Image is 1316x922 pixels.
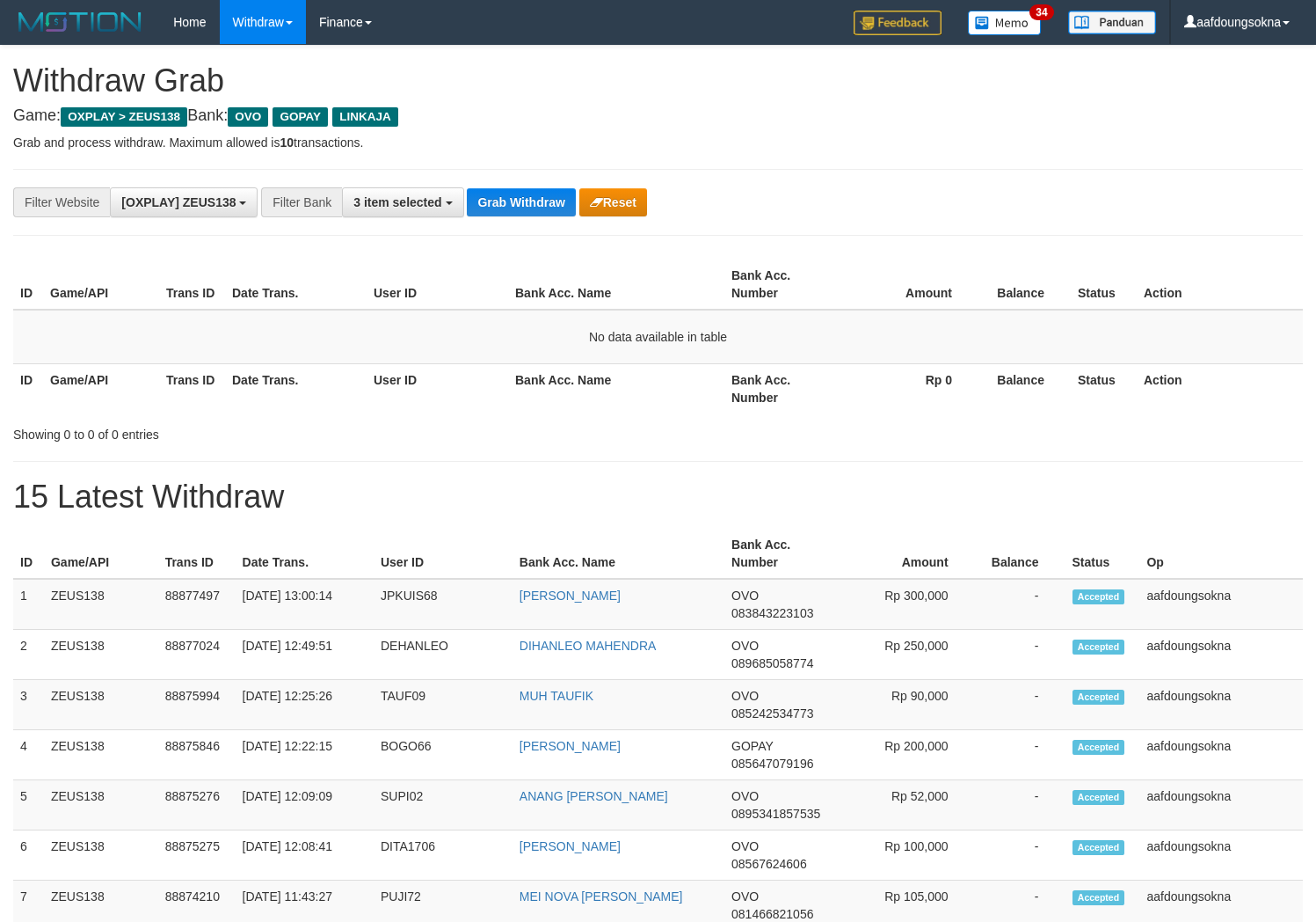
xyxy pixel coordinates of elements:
[731,589,759,603] span: OVO
[44,680,158,730] td: ZEUS138
[978,260,1071,310] th: Balance
[840,831,975,881] td: Rp 100,000
[975,630,1065,680] td: -
[13,780,44,831] td: 5
[1139,730,1303,780] td: aafdoungsokna
[1139,630,1303,680] td: aafdoungsokna
[332,107,398,127] span: LINKAJA
[236,730,374,780] td: [DATE] 12:22:15
[1072,589,1125,604] span: Accepted
[840,529,975,579] th: Amount
[13,134,1303,151] p: Grab and process withdraw. Maximum allowed is transactions.
[975,680,1065,730] td: -
[731,689,759,703] span: OVO
[731,789,759,803] span: OVO
[520,689,593,703] a: MUH TAUFIK
[840,780,975,831] td: Rp 52,000
[1029,4,1053,20] span: 34
[731,739,773,753] span: GOPAY
[236,630,374,680] td: [DATE] 12:49:51
[13,419,535,443] div: Showing 0 to 0 of 0 entries
[13,680,44,730] td: 3
[121,195,236,209] span: [OXPLAY] ZEUS138
[1072,890,1125,905] span: Accepted
[731,606,813,620] span: Copy 083843223103 to clipboard
[1137,260,1303,310] th: Action
[13,630,44,680] td: 2
[44,831,158,881] td: ZEUS138
[61,107,187,127] span: OXPLAY > ZEUS138
[367,363,508,413] th: User ID
[1139,831,1303,881] td: aafdoungsokna
[374,579,513,630] td: JPKUIS68
[731,656,813,670] span: Copy 089685058774 to clipboard
[158,730,236,780] td: 88875846
[13,260,43,310] th: ID
[374,680,513,730] td: TAUF09
[520,739,621,753] a: [PERSON_NAME]
[342,187,463,217] button: 3 item selected
[353,195,441,209] span: 3 item selected
[43,363,159,413] th: Game/API
[840,579,975,630] td: Rp 300,000
[374,630,513,680] td: DEHANLEO
[1139,579,1303,630] td: aafdoungsokna
[854,11,942,35] img: Feedback.jpg
[731,639,759,653] span: OVO
[513,529,724,579] th: Bank Acc. Name
[1139,529,1303,579] th: Op
[13,579,44,630] td: 1
[724,529,840,579] th: Bank Acc. Number
[44,579,158,630] td: ZEUS138
[520,589,621,603] a: [PERSON_NAME]
[159,260,225,310] th: Trans ID
[13,730,44,780] td: 4
[520,639,657,653] a: DIHANLEO MAHENDRA
[731,807,820,821] span: Copy 0895341857535 to clipboard
[1068,11,1156,34] img: panduan.png
[44,529,158,579] th: Game/API
[13,63,1303,99] h1: Withdraw Grab
[374,780,513,831] td: SUPI02
[13,310,1303,364] td: No data available in table
[110,187,258,217] button: [OXPLAY] ZEUS138
[273,107,328,127] span: GOPAY
[520,839,621,853] a: [PERSON_NAME]
[1071,260,1137,310] th: Status
[1072,740,1125,755] span: Accepted
[236,579,374,630] td: [DATE] 13:00:14
[225,363,367,413] th: Date Trans.
[374,831,513,881] td: DITA1706
[731,839,759,853] span: OVO
[975,579,1065,630] td: -
[13,831,44,881] td: 6
[731,757,813,771] span: Copy 085647079196 to clipboard
[236,831,374,881] td: [DATE] 12:08:41
[158,630,236,680] td: 88877024
[236,529,374,579] th: Date Trans.
[731,706,813,721] span: Copy 085242534773 to clipboard
[367,260,508,310] th: User ID
[158,529,236,579] th: Trans ID
[159,363,225,413] th: Trans ID
[374,529,513,579] th: User ID
[44,780,158,831] td: ZEUS138
[579,188,647,216] button: Reset
[978,363,1071,413] th: Balance
[731,857,807,871] span: Copy 08567624606 to clipboard
[13,363,43,413] th: ID
[158,780,236,831] td: 88875276
[508,260,724,310] th: Bank Acc. Name
[975,730,1065,780] td: -
[44,630,158,680] td: ZEUS138
[236,680,374,730] td: [DATE] 12:25:26
[968,11,1042,35] img: Button%20Memo.svg
[1072,840,1125,855] span: Accepted
[1065,529,1140,579] th: Status
[508,363,724,413] th: Bank Acc. Name
[724,363,840,413] th: Bank Acc. Number
[975,780,1065,831] td: -
[467,188,575,216] button: Grab Withdraw
[236,780,374,831] td: [DATE] 12:09:09
[225,260,367,310] th: Date Trans.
